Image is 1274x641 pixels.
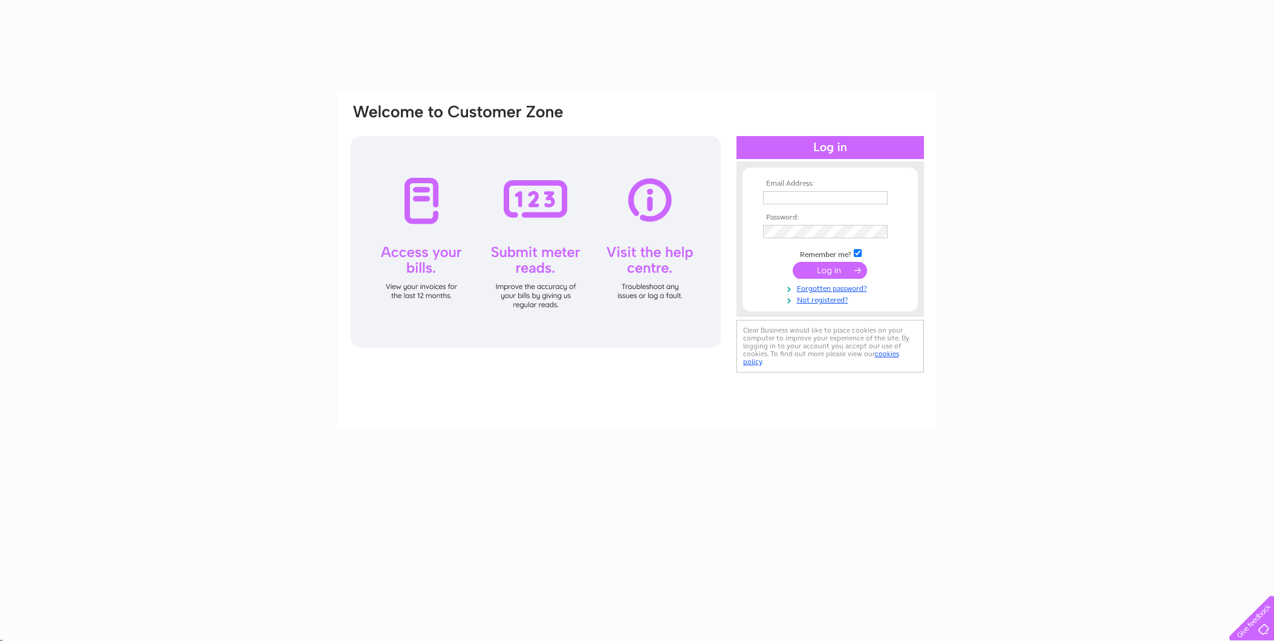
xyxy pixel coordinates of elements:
[793,262,867,279] input: Submit
[760,180,900,188] th: Email Address:
[760,213,900,222] th: Password:
[743,350,899,366] a: cookies policy
[736,320,924,373] div: Clear Business would like to place cookies on your computer to improve your experience of the sit...
[760,247,900,259] td: Remember me?
[763,282,900,293] a: Forgotten password?
[763,293,900,305] a: Not registered?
